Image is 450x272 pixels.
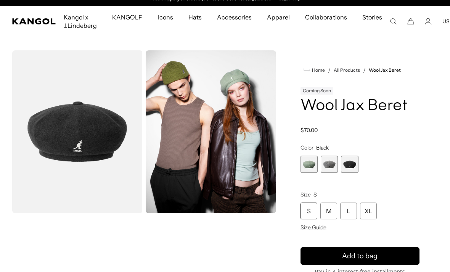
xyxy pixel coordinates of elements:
[334,68,360,73] a: All Products
[390,18,397,25] summary: Search here
[321,156,338,173] label: Flannel
[301,98,420,114] h1: Wool Jax Beret
[369,68,401,73] a: Wool Jax Beret
[150,6,181,28] a: Icons
[12,50,276,213] product-gallery: Gallery Viewer
[188,6,202,28] span: Hats
[320,203,337,219] div: M
[342,251,378,261] span: Add to bag
[217,6,252,28] span: Accessories
[313,191,317,198] span: S
[310,68,325,73] span: Home
[425,18,432,25] a: Account
[259,6,297,28] a: Apparel
[362,6,382,37] span: Stories
[304,67,325,74] a: Home
[209,6,259,28] a: Accessories
[340,203,357,219] div: L
[64,6,97,37] span: Kangol x J.Lindeberg
[112,6,142,28] span: KANGOLF
[360,66,366,75] li: /
[301,127,318,134] span: $70.00
[301,224,326,231] span: Size Guide
[297,6,354,28] a: Collaborations
[12,18,56,24] a: Kangol
[355,6,390,37] a: Stories
[301,203,317,219] div: S
[360,203,377,219] div: XL
[301,156,318,173] label: Sage Green
[104,6,150,28] a: KANGOLF
[301,144,313,151] span: Color
[12,50,143,213] img: color-black
[301,247,420,265] button: Add to bag
[301,156,318,173] div: 1 of 3
[146,50,276,213] img: wool jax beret in sage green
[301,191,311,198] span: Size
[325,66,331,75] li: /
[301,87,333,95] div: Coming Soon
[341,156,358,173] label: Black
[341,156,358,173] div: 3 of 3
[267,6,290,28] span: Apparel
[158,6,173,28] span: Icons
[301,66,420,75] nav: breadcrumbs
[56,6,104,37] a: Kangol x J.Lindeberg
[321,156,338,173] div: 2 of 3
[316,144,329,151] span: Black
[305,6,347,28] span: Collaborations
[407,18,414,25] button: Cart
[181,6,209,28] a: Hats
